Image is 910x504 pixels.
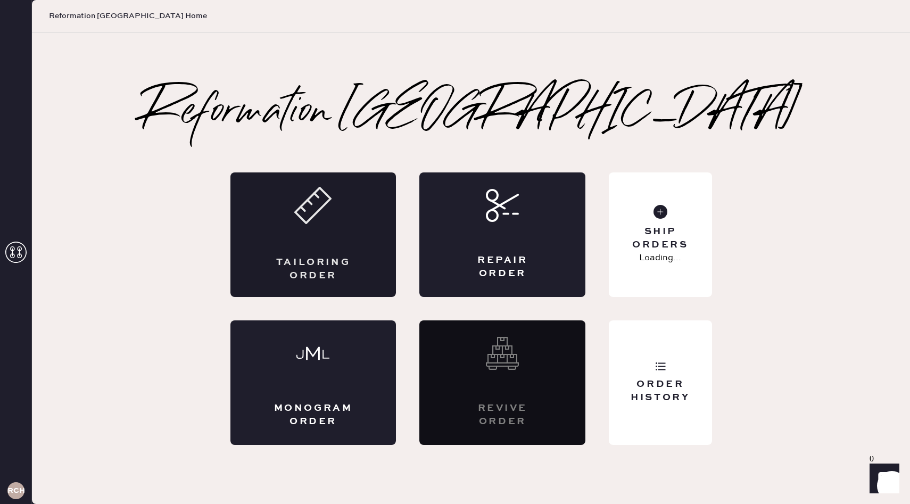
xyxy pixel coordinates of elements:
h3: RCHA [7,487,24,494]
iframe: Front Chat [859,456,905,502]
p: Loading... [639,252,681,265]
div: Monogram Order [273,402,354,428]
div: Order History [617,378,703,404]
div: Tailoring Order [273,256,354,283]
div: Interested? Contact us at care@hemster.co [419,320,585,445]
div: Revive order [462,402,543,428]
h2: Reformation [GEOGRAPHIC_DATA] [142,92,800,134]
span: Reformation [GEOGRAPHIC_DATA] Home [49,11,207,21]
div: Ship Orders [617,225,703,252]
div: Repair Order [462,254,543,280]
